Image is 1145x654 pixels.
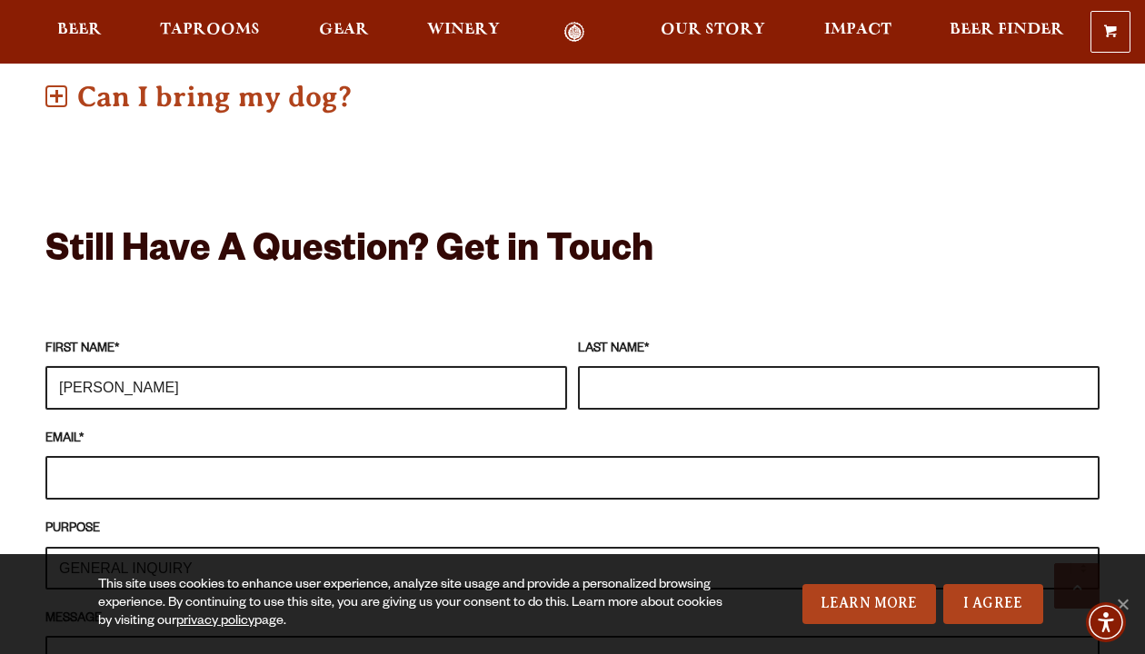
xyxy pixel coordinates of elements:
a: Impact [812,22,903,43]
span: Impact [824,23,891,37]
span: Our Story [661,23,765,37]
a: Beer [45,22,114,43]
div: Accessibility Menu [1086,602,1126,642]
a: Winery [415,22,512,43]
a: Taprooms [148,22,272,43]
a: privacy policy [176,615,254,629]
abbr: required [644,343,649,356]
label: FIRST NAME [45,340,567,360]
label: PURPOSE [45,520,1100,540]
h2: Still Have A Question? Get in Touch [45,232,1100,275]
p: Can I bring my dog? [45,64,1100,129]
span: Taprooms [160,23,260,37]
a: Odell Home [540,22,608,43]
a: Our Story [649,22,777,43]
span: Gear [319,23,369,37]
abbr: required [114,343,119,356]
a: Learn More [802,584,936,624]
a: I Agree [943,584,1043,624]
label: EMAIL [45,430,1100,450]
abbr: required [79,433,84,446]
span: Beer Finder [950,23,1064,37]
div: This site uses cookies to enhance user experience, analyze site usage and provide a personalized ... [98,577,731,631]
label: LAST NAME [578,340,1100,360]
a: Gear [307,22,381,43]
span: Beer [57,23,102,37]
a: Beer Finder [938,22,1076,43]
span: Winery [427,23,500,37]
